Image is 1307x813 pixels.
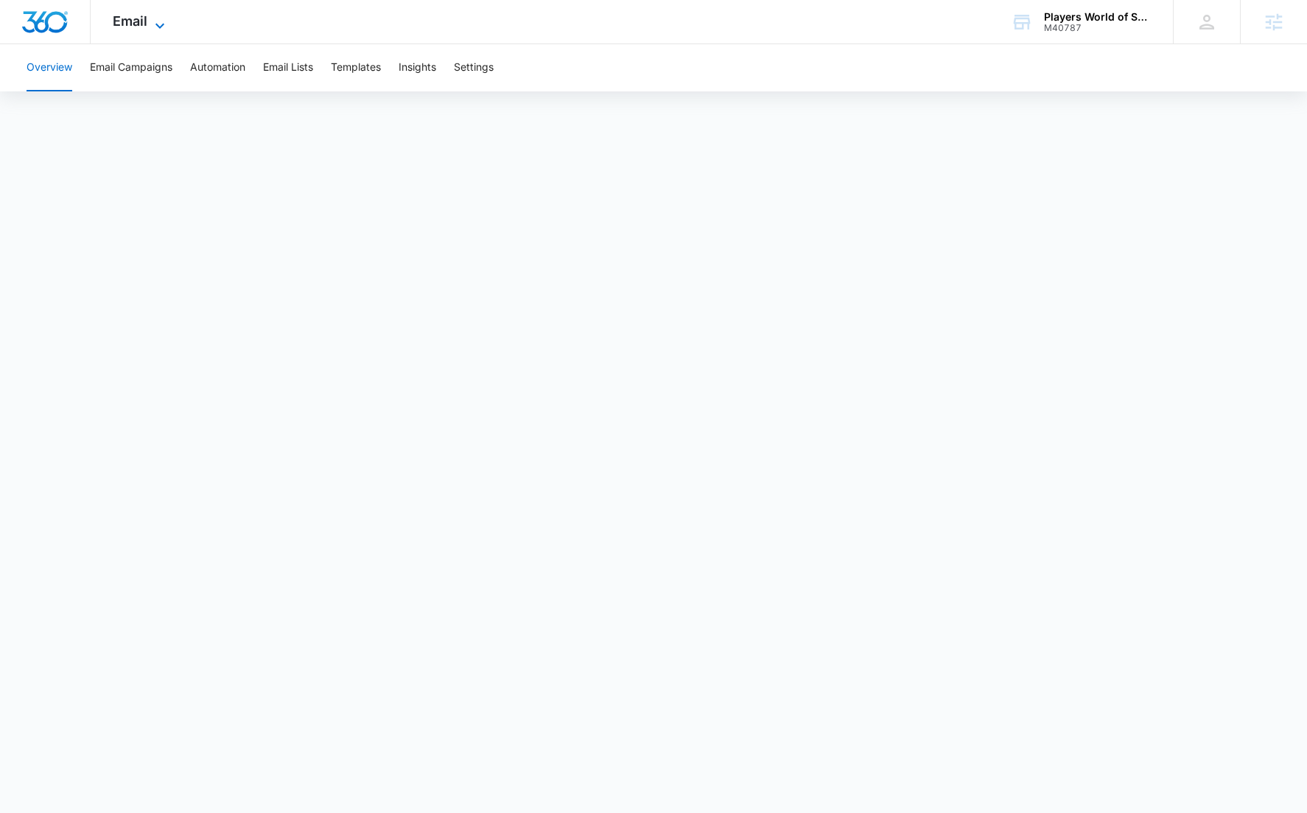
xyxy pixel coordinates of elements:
div: account id [1044,23,1152,33]
span: Email [113,13,147,29]
div: account name [1044,11,1152,23]
button: Insights [399,44,436,91]
button: Automation [190,44,245,91]
button: Email Campaigns [90,44,172,91]
button: Templates [331,44,381,91]
button: Settings [454,44,494,91]
button: Email Lists [263,44,313,91]
button: Overview [27,44,72,91]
